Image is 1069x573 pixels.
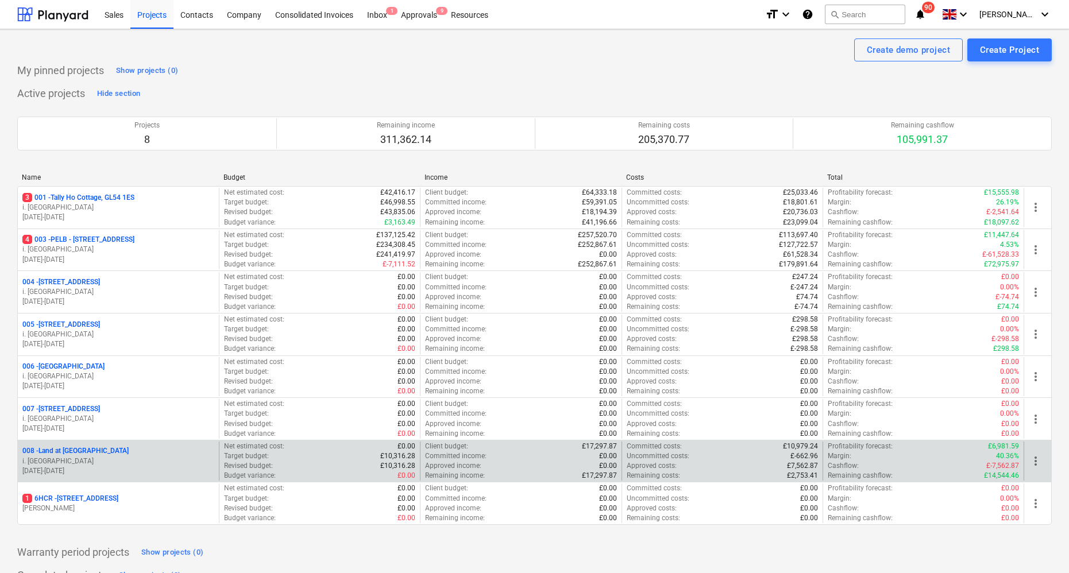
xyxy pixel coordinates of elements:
[796,292,818,302] p: £74.74
[398,419,415,429] p: £0.00
[783,442,818,451] p: £10,979.24
[988,442,1019,451] p: £6,981.59
[984,188,1019,198] p: £15,555.98
[380,198,415,207] p: £46,998.55
[828,250,859,260] p: Cashflow :
[599,367,617,377] p: £0.00
[627,230,682,240] p: Committed costs :
[224,377,273,386] p: Revised budget :
[828,367,851,377] p: Margin :
[828,240,851,250] p: Margin :
[1029,327,1043,341] span: more_vert
[599,315,617,324] p: £0.00
[398,292,415,302] p: £0.00
[424,173,617,181] div: Income
[223,173,416,181] div: Budget
[1001,272,1019,282] p: £0.00
[22,494,214,513] div: 16HCR -[STREET_ADDRESS][PERSON_NAME]
[828,386,893,396] p: Remaining cashflow :
[22,235,214,264] div: 4003 -PELB - [STREET_ADDRESS]i. [GEOGRAPHIC_DATA][DATE]-[DATE]
[398,344,415,354] p: £0.00
[800,377,818,386] p: £0.00
[783,198,818,207] p: £18,801.61
[398,272,415,282] p: £0.00
[578,260,617,269] p: £252,867.61
[425,386,485,396] p: Remaining income :
[425,357,468,367] p: Client budget :
[398,315,415,324] p: £0.00
[967,38,1052,61] button: Create Project
[97,87,140,100] div: Hide section
[22,466,214,476] p: [DATE] - [DATE]
[425,230,468,240] p: Client budget :
[627,442,682,451] p: Committed costs :
[224,334,273,344] p: Revised budget :
[1029,285,1043,299] span: more_vert
[627,344,680,354] p: Remaining costs :
[828,357,893,367] p: Profitability forecast :
[377,121,435,130] p: Remaining income
[582,198,617,207] p: £59,391.05
[599,386,617,396] p: £0.00
[1029,370,1043,384] span: more_vert
[783,250,818,260] p: £61,528.34
[22,424,214,433] p: [DATE] - [DATE]
[627,315,682,324] p: Committed costs :
[224,367,269,377] p: Target budget :
[386,7,398,15] span: 1
[224,230,284,240] p: Net estimated cost :
[627,451,689,461] p: Uncommitted costs :
[956,7,970,21] i: keyboard_arrow_down
[436,7,447,15] span: 9
[22,371,214,381] p: i. [GEOGRAPHIC_DATA]
[599,357,617,367] p: £0.00
[22,320,214,349] div: 005 -[STREET_ADDRESS]i. [GEOGRAPHIC_DATA][DATE]-[DATE]
[800,367,818,377] p: £0.00
[828,409,851,419] p: Margin :
[22,277,214,307] div: 004 -[STREET_ADDRESS]i. [GEOGRAPHIC_DATA][DATE]-[DATE]
[830,10,839,19] span: search
[627,282,689,292] p: Uncommitted costs :
[599,282,617,292] p: £0.00
[22,446,129,456] p: 008 - Land at [GEOGRAPHIC_DATA]
[790,451,818,461] p: £-662.96
[22,446,214,475] div: 008 -Land at [GEOGRAPHIC_DATA]i. [GEOGRAPHIC_DATA][DATE]-[DATE]
[22,404,214,433] div: 007 -[STREET_ADDRESS]i. [GEOGRAPHIC_DATA][DATE]-[DATE]
[22,381,214,391] p: [DATE] - [DATE]
[94,84,143,103] button: Hide section
[995,292,1019,302] p: £-74.74
[224,207,273,217] p: Revised budget :
[134,121,160,130] p: Projects
[224,324,269,334] p: Target budget :
[800,399,818,409] p: £0.00
[1001,377,1019,386] p: £0.00
[22,235,32,244] span: 4
[383,260,415,269] p: £-7,111.52
[765,7,779,21] i: format_size
[425,198,487,207] p: Committed income :
[828,324,851,334] p: Margin :
[922,2,935,13] span: 90
[800,429,818,439] p: £0.00
[984,260,1019,269] p: £72,975.97
[224,399,284,409] p: Net estimated cost :
[828,334,859,344] p: Cashflow :
[627,399,682,409] p: Committed costs :
[779,230,818,240] p: £113,697.40
[425,461,481,471] p: Approved income :
[1001,419,1019,429] p: £0.00
[425,315,468,324] p: Client budget :
[582,442,617,451] p: £17,297.87
[425,429,485,439] p: Remaining income :
[828,218,893,227] p: Remaining cashflow :
[22,494,118,504] p: 6HCR - [STREET_ADDRESS]
[867,42,950,57] div: Create demo project
[22,414,214,424] p: i. [GEOGRAPHIC_DATA]
[425,188,468,198] p: Client budget :
[627,357,682,367] p: Committed costs :
[425,419,481,429] p: Approved income :
[1000,282,1019,292] p: 0.00%
[22,245,214,254] p: i. [GEOGRAPHIC_DATA]
[380,188,415,198] p: £42,416.17
[991,334,1019,344] p: £-298.58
